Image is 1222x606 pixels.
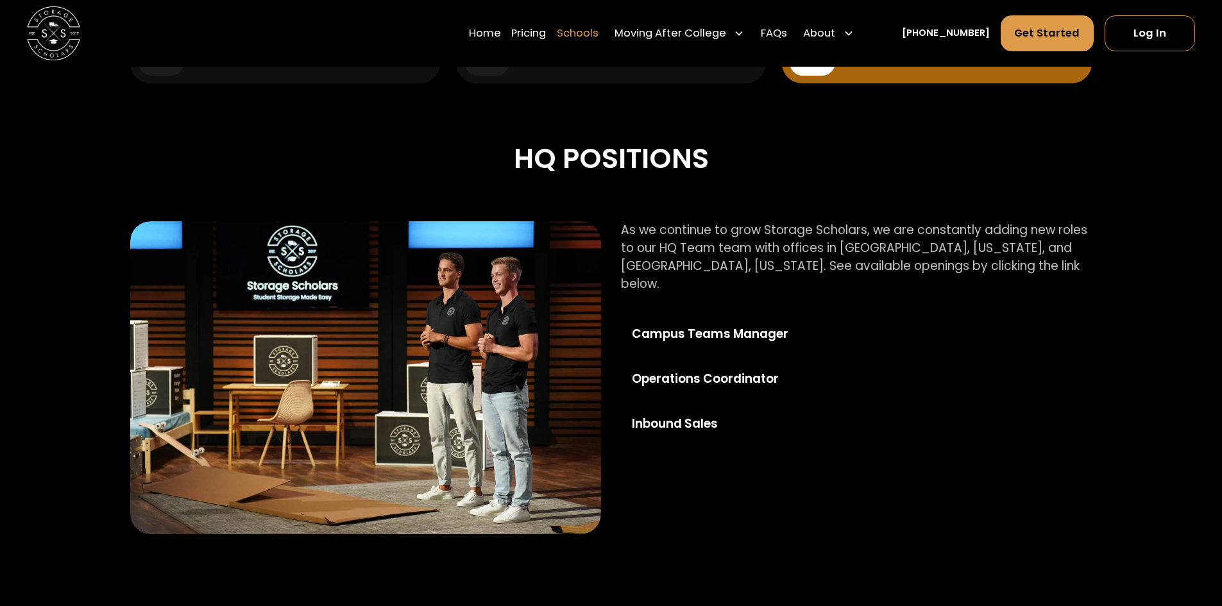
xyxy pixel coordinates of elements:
[609,15,751,52] div: Moving After College
[621,404,835,443] a: Inbound Sales
[511,15,546,52] a: Pricing
[621,221,1091,293] p: As we continue to grow Storage Scholars, we are constantly adding new roles to our HQ Team team w...
[615,26,726,42] div: Moving After College
[557,15,598,52] a: Schools
[621,359,835,398] a: Operations Coordinator
[803,26,835,42] div: About
[130,137,1091,181] div: HQ Positions
[1001,15,1094,51] a: Get Started
[469,15,501,52] a: Home
[632,325,824,343] div: Campus Teams Manager
[621,315,835,354] a: Campus Teams Manager
[1105,15,1195,51] a: Log In
[902,26,990,40] a: [PHONE_NUMBER]
[632,415,824,433] div: Inbound Sales
[798,15,860,52] div: About
[632,370,824,388] div: Operations Coordinator
[761,15,787,52] a: FAQs
[27,6,80,60] img: Storage Scholars main logo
